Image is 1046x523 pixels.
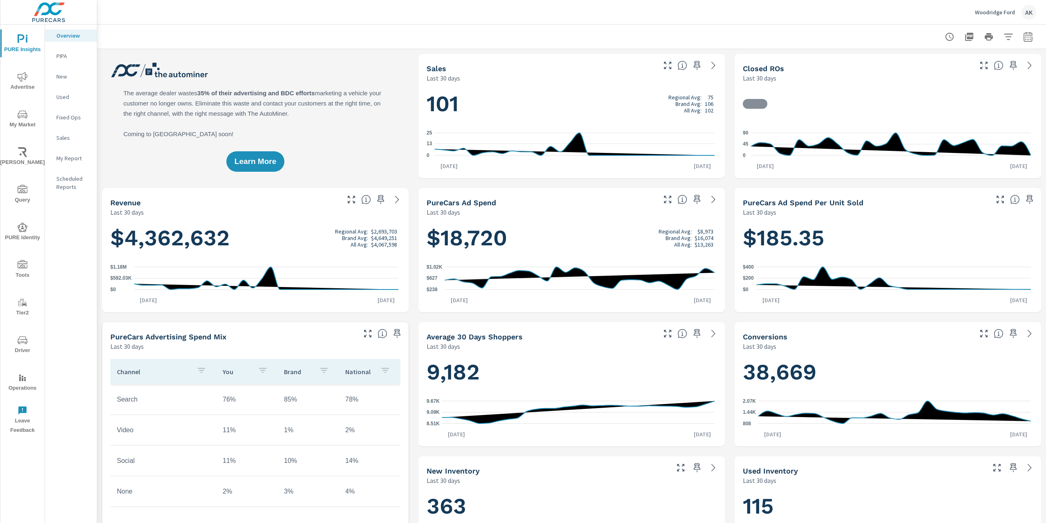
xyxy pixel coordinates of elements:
[757,296,785,304] p: [DATE]
[677,195,687,204] span: Total cost of media for all PureCars channels for the selected dealership group over the selected...
[110,264,127,270] text: $1.18M
[697,228,713,234] p: $8,973
[56,72,90,81] p: New
[45,70,97,83] div: New
[361,327,374,340] button: Make Fullscreen
[371,235,397,241] p: $4,649,251
[427,141,432,146] text: 13
[110,287,116,292] text: $0
[743,198,863,207] h5: PureCars Ad Spend Per Unit Sold
[427,275,438,281] text: $627
[427,287,438,292] text: $238
[691,59,704,72] span: Save this to your personalized report
[695,234,713,241] p: $16,074
[743,341,776,351] p: Last 30 days
[345,193,358,206] button: Make Fullscreen
[743,398,756,404] text: 2.07K
[277,389,339,410] td: 85%
[743,467,798,475] h5: Used Inventory
[3,406,42,435] span: Leave Feedback
[427,264,443,270] text: $1.02K
[277,451,339,471] td: 10%
[707,461,720,474] a: See more details in report
[351,241,368,248] p: All Avg:
[3,147,42,167] span: [PERSON_NAME]
[427,198,496,207] h5: PureCars Ad Spend
[110,224,400,252] h1: $4,362,632
[56,134,90,142] p: Sales
[345,368,374,376] p: National
[3,185,42,205] span: Query
[743,224,1033,251] h1: $185.35
[1007,461,1020,474] span: Save this to your personalized report
[1023,59,1036,72] a: See more details in report
[391,193,404,206] a: See more details in report
[705,101,713,107] p: 106
[110,198,141,207] h5: Revenue
[707,193,720,206] a: See more details in report
[677,329,687,339] span: A rolling 30 day total of daily Shoppers on the dealership website, averaged over the selected da...
[110,481,216,502] td: None
[743,358,1033,386] h1: 38,669
[743,130,749,136] text: 90
[743,141,749,147] text: 45
[675,101,702,107] p: Brand Avg:
[56,93,90,101] p: Used
[743,275,754,281] text: $200
[216,389,277,410] td: 76%
[751,162,780,170] p: [DATE]
[3,34,42,54] span: PURE Insights
[427,130,432,136] text: 25
[688,296,717,304] p: [DATE]
[361,195,371,204] span: Total sales revenue over the selected date range. [Source: This data is sourced from the dealer’s...
[743,287,749,292] text: $0
[1021,5,1036,20] div: AK
[691,327,704,340] span: Save this to your personalized report
[134,296,163,304] p: [DATE]
[56,154,90,162] p: My Report
[1023,327,1036,340] a: See more details in report
[427,64,446,73] h5: Sales
[3,373,42,393] span: Operations
[427,341,460,351] p: Last 30 days
[56,175,90,191] p: Scheduled Reports
[695,241,713,247] p: $13,263
[1000,29,1017,45] button: Apply Filters
[1007,327,1020,340] span: Save this to your personalized report
[56,113,90,121] p: Fixed Ops
[110,420,216,440] td: Video
[277,420,339,440] td: 1%
[427,73,460,83] p: Last 30 days
[391,327,404,340] span: Save this to your personalized report
[378,329,387,339] span: This table looks at how you compare to the amount of budget you spend per channel as opposed to y...
[707,327,720,340] a: See more details in report
[427,332,523,341] h5: Average 30 Days Shoppers
[707,59,720,72] a: See more details in report
[688,430,717,438] p: [DATE]
[1004,430,1033,438] p: [DATE]
[216,481,277,502] td: 2%
[371,228,397,235] p: $2,693,703
[45,152,97,164] div: My Report
[743,207,776,217] p: Last 30 days
[743,73,776,83] p: Last 30 days
[427,421,440,426] text: 8.51K
[994,329,1004,339] span: The number of dealer-specified goals completed by a visitor. [Source: This data is provided by th...
[743,421,751,426] text: 808
[1007,59,1020,72] span: Save this to your personalized report
[743,64,784,73] h5: Closed ROs
[277,481,339,502] td: 3%
[977,59,990,72] button: Make Fullscreen
[427,492,717,520] h1: 363
[981,29,997,45] button: Print Report
[961,29,977,45] button: "Export Report to PDF"
[691,461,704,474] span: Save this to your personalized report
[374,193,387,206] span: Save this to your personalized report
[975,9,1015,16] p: Woodridge Ford
[3,260,42,280] span: Tools
[677,61,687,70] span: Number of vehicles sold by the dealership over the selected date range. [Source: This data is sou...
[45,29,97,42] div: Overview
[674,241,692,247] p: All Avg:
[743,476,776,485] p: Last 30 days
[0,25,45,438] div: nav menu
